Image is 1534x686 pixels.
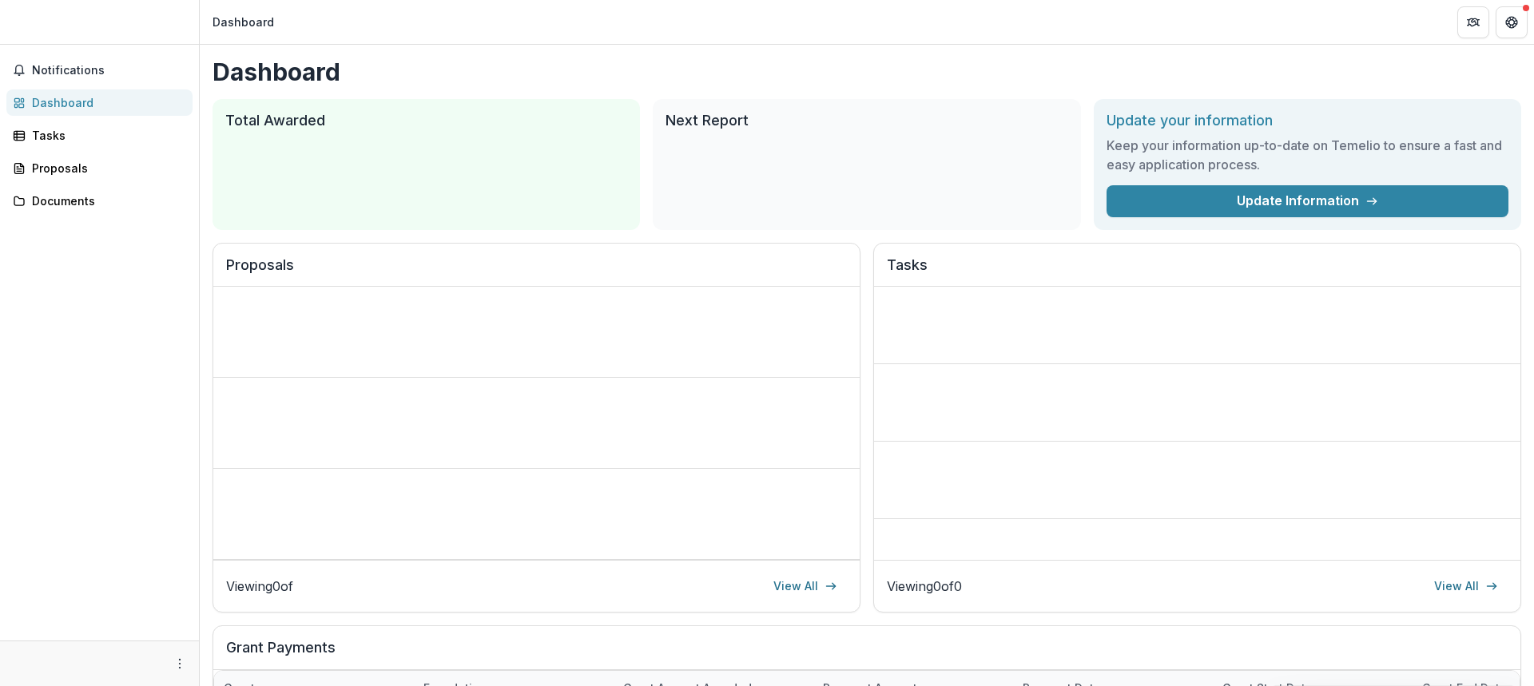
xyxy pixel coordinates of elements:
div: Dashboard [213,14,274,30]
h2: Proposals [226,256,847,287]
h2: Tasks [887,256,1508,287]
a: Update Information [1107,185,1508,217]
p: Viewing 0 of [226,577,293,596]
h3: Keep your information up-to-date on Temelio to ensure a fast and easy application process. [1107,136,1508,174]
h2: Next Report [666,112,1067,129]
a: Proposals [6,155,193,181]
div: Documents [32,192,180,209]
span: Notifications [32,64,186,77]
button: More [170,654,189,673]
h2: Update your information [1107,112,1508,129]
nav: breadcrumb [206,10,280,34]
p: Viewing 0 of 0 [887,577,962,596]
a: Documents [6,188,193,214]
div: Tasks [32,127,180,144]
h2: Total Awarded [225,112,627,129]
h1: Dashboard [213,57,1521,86]
a: Dashboard [6,89,193,116]
a: View All [764,573,847,599]
button: Get Help [1496,6,1528,38]
a: Tasks [6,122,193,149]
button: Partners [1457,6,1489,38]
button: Notifications [6,57,193,83]
div: Dashboard [32,94,180,111]
a: View All [1425,573,1508,599]
div: Proposals [32,160,180,176]
h2: Grant Payments [226,639,1508,669]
